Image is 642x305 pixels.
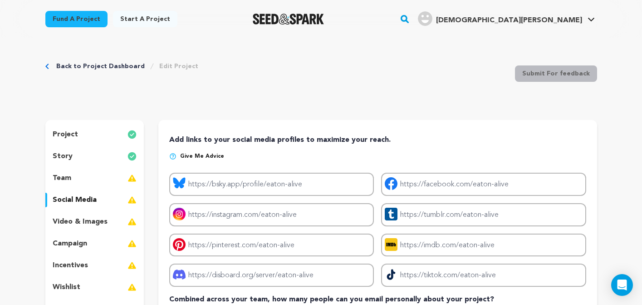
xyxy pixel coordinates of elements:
[180,153,224,160] span: Give me advice
[253,14,324,25] a: Seed&Spark Homepage
[127,282,137,293] img: warning-full.svg
[169,173,374,196] input: https://bsky.app/profile/eaton-alive
[45,62,198,71] div: Breadcrumb
[53,238,87,249] p: campaign
[56,62,145,71] a: Back to Project Dashboard
[169,264,374,287] input: https://disboard.org/server/eaton-alive
[127,238,137,249] img: warning-full.svg
[169,203,374,226] input: https://instagram.com/eaton-alive
[45,11,108,27] a: Fund a project
[45,171,144,185] button: team
[113,11,177,27] a: Start a project
[169,294,586,305] p: Combined across your team, how many people can you email personally about your project?
[53,216,108,227] p: video & images
[45,149,144,164] button: story
[127,195,137,205] img: warning-full.svg
[381,173,586,196] input: https://facebook.com/eaton-alive
[169,135,586,145] p: Add links to your social media profiles to maximize your reach.
[45,236,144,251] button: campaign
[381,203,586,226] input: https://tumblr.com/eaton-alive
[53,282,80,293] p: wishlist
[381,264,586,287] input: https://tiktok.com/eaton-alive
[127,151,137,162] img: check-circle-full.svg
[416,10,597,29] span: Kristen O.'s Profile
[436,17,582,24] span: [DEMOGRAPHIC_DATA][PERSON_NAME]
[45,258,144,273] button: incentives
[53,260,88,271] p: incentives
[53,151,73,162] p: story
[253,14,324,25] img: Seed&Spark Logo Dark Mode
[53,195,97,205] p: social media
[45,193,144,207] button: social media
[127,216,137,227] img: warning-full.svg
[159,62,198,71] a: Edit Project
[45,127,144,142] button: project
[611,274,633,296] div: Open Intercom Messenger
[169,234,374,257] input: https://pinterest.com/eaton-alive
[418,11,432,26] img: user.png
[45,215,144,229] button: video & images
[418,11,582,26] div: Kristen O.'s Profile
[169,153,176,160] img: help-circle.svg
[127,260,137,271] img: warning-full.svg
[45,280,144,295] button: wishlist
[515,65,597,82] button: Submit For feedback
[53,173,71,184] p: team
[416,10,597,26] a: Kristen O.'s Profile
[127,173,137,184] img: warning-full.svg
[53,129,78,140] p: project
[127,129,137,140] img: check-circle-full.svg
[381,234,586,257] input: https://imdb.com/eaton-alive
